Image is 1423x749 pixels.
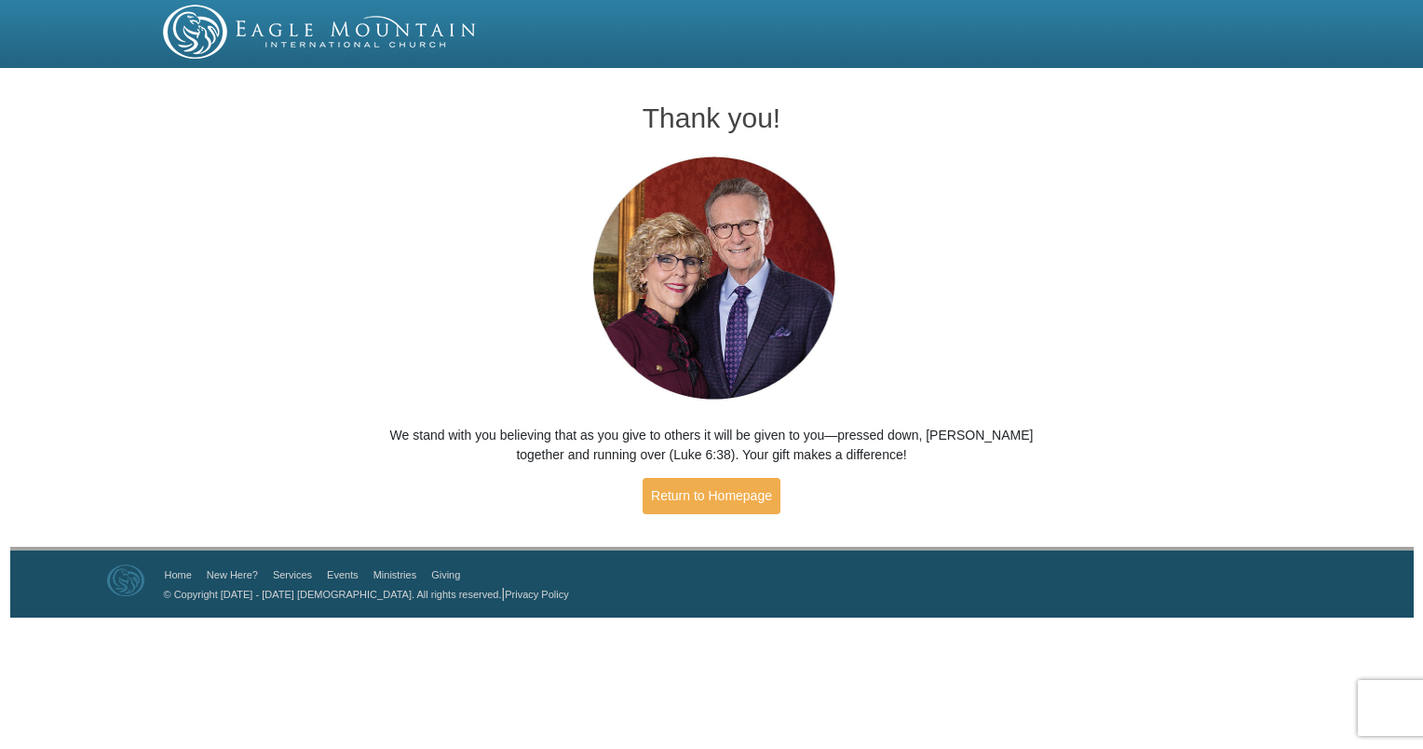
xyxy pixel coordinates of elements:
a: Services [273,569,312,580]
img: EMIC [163,5,478,59]
p: We stand with you believing that as you give to others it will be given to you—pressed down, [PER... [366,426,1058,465]
a: Events [327,569,359,580]
a: © Copyright [DATE] - [DATE] [DEMOGRAPHIC_DATA]. All rights reserved. [164,589,502,600]
a: Giving [431,569,460,580]
p: | [157,584,569,604]
a: Home [165,569,192,580]
a: Ministries [373,569,416,580]
h1: Thank you! [366,102,1058,133]
a: Privacy Policy [505,589,568,600]
img: Pastors George and Terri Pearsons [575,151,849,407]
a: New Here? [207,569,258,580]
img: Eagle Mountain International Church [107,565,144,596]
a: Return to Homepage [643,478,780,514]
